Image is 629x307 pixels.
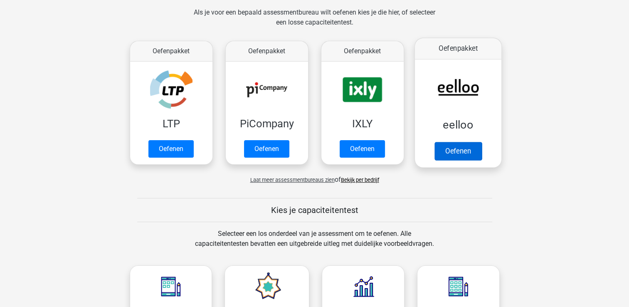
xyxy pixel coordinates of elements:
h5: Kies je capaciteitentest [137,205,492,215]
a: Oefenen [434,142,481,160]
a: Bekijk per bedrijf [341,177,379,183]
div: of [123,168,506,185]
a: Oefenen [148,140,194,158]
div: Selecteer een los onderdeel van je assessment om te oefenen. Alle capaciteitentesten bevatten een... [187,229,442,259]
div: Als je voor een bepaald assessmentbureau wilt oefenen kies je die hier, of selecteer een losse ca... [187,7,442,37]
a: Oefenen [244,140,289,158]
a: Oefenen [340,140,385,158]
span: Laat meer assessmentbureaus zien [250,177,335,183]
